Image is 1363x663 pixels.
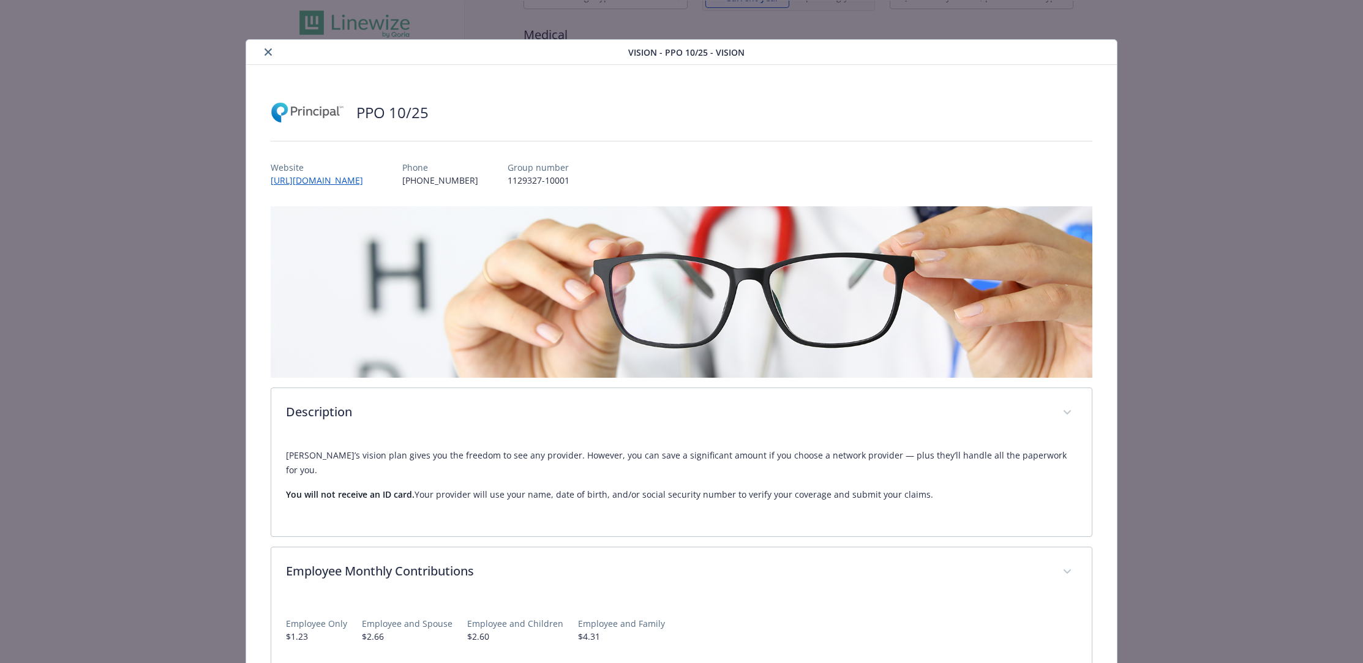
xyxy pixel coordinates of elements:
[508,161,569,174] p: Group number
[271,174,373,186] a: [URL][DOMAIN_NAME]
[356,102,429,123] h2: PPO 10/25
[402,174,478,187] p: [PHONE_NUMBER]
[402,161,478,174] p: Phone
[271,438,1092,536] div: Description
[261,45,276,59] button: close
[628,46,745,59] span: Vision - PPO 10/25 - Vision
[286,448,1078,478] p: [PERSON_NAME]’s vision plan gives you the freedom to see any provider. However, you can save a si...
[286,487,1078,502] p: Your provider will use your name, date of birth, and/or social security number to verify your cov...
[362,630,452,643] p: $2.66
[271,161,373,174] p: Website
[467,630,563,643] p: $2.60
[467,617,563,630] p: Employee and Children
[271,388,1092,438] div: Description
[578,630,665,643] p: $4.31
[286,489,415,500] strong: You will not receive an ID card.
[286,630,347,643] p: $1.23
[271,547,1092,597] div: Employee Monthly Contributions
[362,617,452,630] p: Employee and Spouse
[271,94,344,131] img: Principal Financial Group Inc
[271,206,1093,378] img: banner
[286,403,1048,421] p: Description
[286,617,347,630] p: Employee Only
[578,617,665,630] p: Employee and Family
[508,174,569,187] p: 1129327-10001
[286,562,1048,580] p: Employee Monthly Contributions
